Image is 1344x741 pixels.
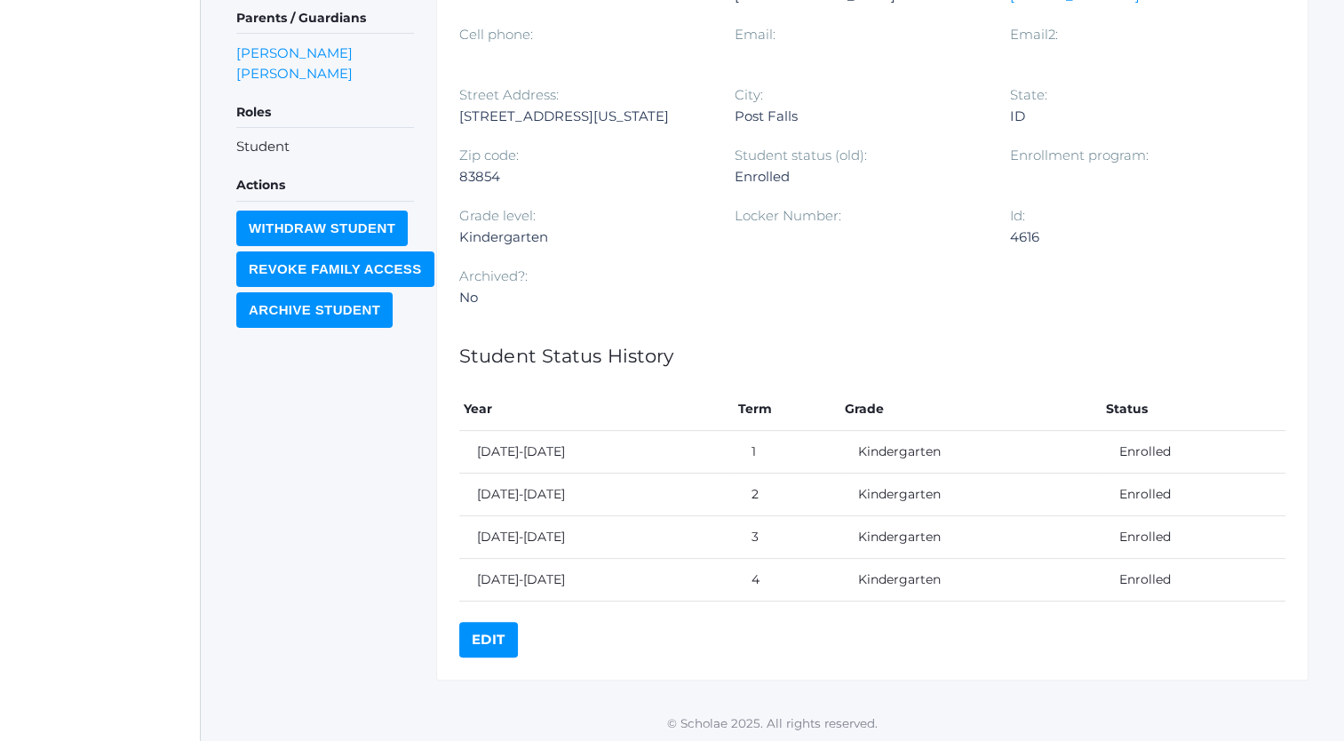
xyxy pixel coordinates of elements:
[236,43,353,63] a: [PERSON_NAME]
[236,4,414,34] h5: Parents / Guardians
[1009,106,1258,127] div: ID
[459,516,734,559] td: [DATE]-[DATE]
[459,559,734,602] td: [DATE]-[DATE]
[1101,559,1285,602] td: Enrolled
[734,431,840,474] td: 1
[735,207,841,224] label: Locker Number:
[236,292,393,328] input: Archive Student
[236,137,414,157] li: Student
[735,147,867,163] label: Student status (old):
[735,26,775,43] label: Email:
[734,559,840,602] td: 4
[1009,86,1046,103] label: State:
[459,431,734,474] td: [DATE]-[DATE]
[459,147,519,163] label: Zip code:
[840,388,1101,431] th: Grade
[840,516,1101,559] td: Kindergarten
[1009,26,1057,43] label: Email2:
[459,388,734,431] th: Year
[1101,388,1285,431] th: Status
[236,211,408,246] input: Withdraw Student
[840,474,1101,516] td: Kindergarten
[459,346,1285,366] h1: Student Status History
[1101,431,1285,474] td: Enrolled
[459,622,518,657] a: Edit
[1009,227,1258,248] div: 4616
[459,287,708,308] div: No
[459,267,528,284] label: Archived?:
[236,98,414,128] h5: Roles
[735,86,763,103] label: City:
[459,106,708,127] div: [STREET_ADDRESS][US_STATE]
[236,171,414,201] h5: Actions
[1101,516,1285,559] td: Enrolled
[459,26,533,43] label: Cell phone:
[459,86,559,103] label: Street Address:
[734,388,840,431] th: Term
[236,63,353,84] a: [PERSON_NAME]
[1101,474,1285,516] td: Enrolled
[734,474,840,516] td: 2
[1009,147,1148,163] label: Enrollment program:
[1009,207,1024,224] label: Id:
[734,516,840,559] td: 3
[459,227,708,248] div: Kindergarten
[459,474,734,516] td: [DATE]-[DATE]
[236,251,434,287] input: Revoke Family Access
[840,559,1101,602] td: Kindergarten
[201,714,1344,732] p: © Scholae 2025. All rights reserved.
[735,106,983,127] div: Post Falls
[459,207,536,224] label: Grade level:
[459,166,708,187] div: 83854
[735,166,983,187] div: Enrolled
[840,431,1101,474] td: Kindergarten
